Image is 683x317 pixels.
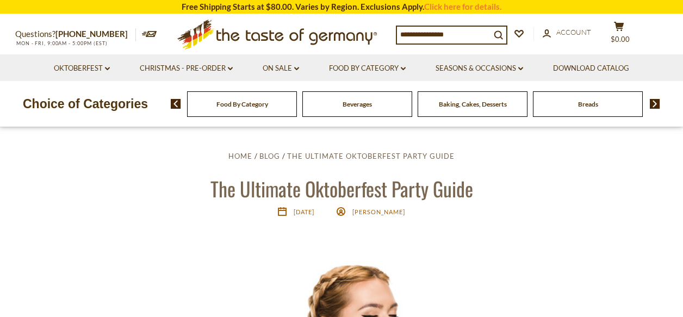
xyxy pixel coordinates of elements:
a: Download Catalog [553,63,629,74]
a: The Ultimate Oktoberfest Party Guide [287,152,455,160]
a: Breads [578,100,598,108]
a: Food By Category [216,100,268,108]
img: next arrow [650,99,660,109]
a: Beverages [343,100,372,108]
a: Baking, Cakes, Desserts [439,100,507,108]
time: [DATE] [294,208,314,215]
a: Oktoberfest [54,63,110,74]
span: $0.00 [611,35,630,43]
p: Questions? [15,27,136,41]
a: Seasons & Occasions [436,63,523,74]
a: Home [228,152,252,160]
a: On Sale [263,63,299,74]
a: Blog [259,152,280,160]
span: MON - FRI, 9:00AM - 5:00PM (EST) [15,40,108,46]
a: Christmas - PRE-ORDER [140,63,233,74]
a: [PHONE_NUMBER] [55,29,128,39]
span: Account [556,28,591,36]
h1: The Ultimate Oktoberfest Party Guide [34,176,649,201]
span: [PERSON_NAME] [352,208,405,215]
button: $0.00 [603,21,635,48]
img: previous arrow [171,99,181,109]
a: Food By Category [329,63,406,74]
a: Account [543,27,591,39]
a: Click here for details. [424,2,501,11]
